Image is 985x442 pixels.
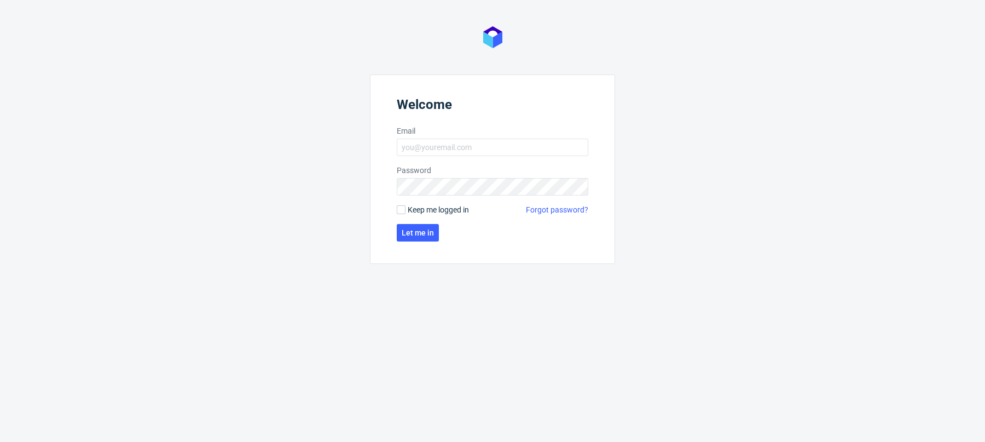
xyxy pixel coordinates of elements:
[397,224,439,242] button: Let me in
[397,139,588,156] input: you@youremail.com
[397,125,588,136] label: Email
[402,229,434,237] span: Let me in
[526,204,588,215] a: Forgot password?
[397,97,588,117] header: Welcome
[397,165,588,176] label: Password
[408,204,469,215] span: Keep me logged in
